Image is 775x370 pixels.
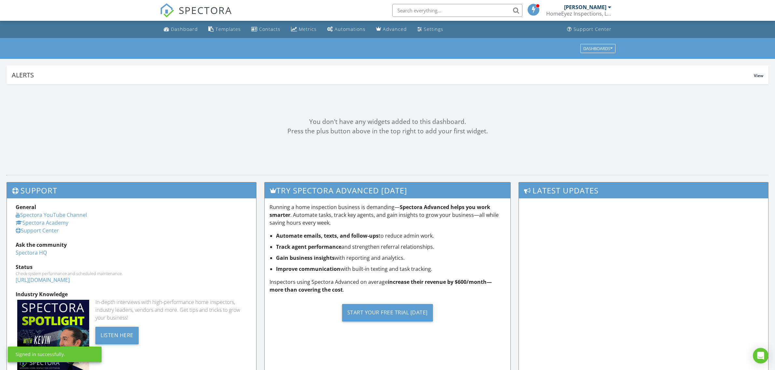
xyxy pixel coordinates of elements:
[16,271,247,276] div: Check system performance and scheduled maintenance.
[753,348,768,363] div: Open Intercom Messenger
[16,204,36,211] strong: General
[160,3,174,18] img: The Best Home Inspection Software - Spectora
[424,26,443,32] div: Settings
[270,278,505,294] p: Inspectors using Spectora Advanced on average .
[276,254,505,262] li: with reporting and analytics.
[16,227,59,234] a: Support Center
[342,304,433,322] div: Start Your Free Trial [DATE]
[249,23,283,35] a: Contacts
[288,23,319,35] a: Metrics
[16,211,87,218] a: Spectora YouTube Channel
[16,290,247,298] div: Industry Knowledge
[276,243,341,250] strong: Track agent performance
[519,182,768,198] h3: Latest Updates
[16,241,247,249] div: Ask the community
[270,299,505,326] a: Start Your Free Trial [DATE]
[392,4,522,17] input: Search everything...
[276,232,505,240] li: to reduce admin work.
[161,23,201,35] a: Dashboard
[16,263,247,271] div: Status
[325,23,368,35] a: Automations (Basic)
[160,9,232,22] a: SPECTORA
[16,249,47,256] a: Spectora HQ
[299,26,317,32] div: Metrics
[95,327,139,344] div: Listen Here
[335,26,366,32] div: Automations
[754,73,763,78] span: View
[206,23,243,35] a: Templates
[16,351,65,358] div: Signed in successfully.
[276,232,379,239] strong: Automate emails, texts, and follow-ups
[580,44,616,53] button: Dashboards
[7,117,768,126] div: You don't have any widgets added to this dashboard.
[276,254,335,261] strong: Gain business insights
[270,204,490,218] strong: Spectora Advanced helps you work smarter
[7,182,256,198] h3: Support
[270,278,492,293] strong: increase their revenue by $600/month—more than covering the cost
[546,10,611,17] div: HomeEyez Inspections, LLC
[7,126,768,136] div: Press the plus button above in the top right to add your first widget.
[215,26,241,32] div: Templates
[373,23,409,35] a: Advanced
[276,243,505,251] li: and strengthen referral relationships.
[276,265,340,272] strong: Improve communication
[16,219,68,226] a: Spectora Academy
[171,26,198,32] div: Dashboard
[95,331,139,338] a: Listen Here
[564,4,606,10] div: [PERSON_NAME]
[179,3,232,17] span: SPECTORA
[383,26,407,32] div: Advanced
[16,276,70,284] a: [URL][DOMAIN_NAME]
[270,203,505,227] p: Running a home inspection business is demanding— . Automate tasks, track key agents, and gain ins...
[415,23,446,35] a: Settings
[265,182,510,198] h3: Try spectora advanced [DATE]
[95,298,247,322] div: In-depth interviews with high-performance home inspectors, industry leaders, vendors and more. Ge...
[583,46,613,51] div: Dashboards
[259,26,281,32] div: Contacts
[564,23,614,35] a: Support Center
[276,265,505,273] li: with built-in texting and task tracking.
[12,71,754,79] div: Alerts
[574,26,612,32] div: Support Center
